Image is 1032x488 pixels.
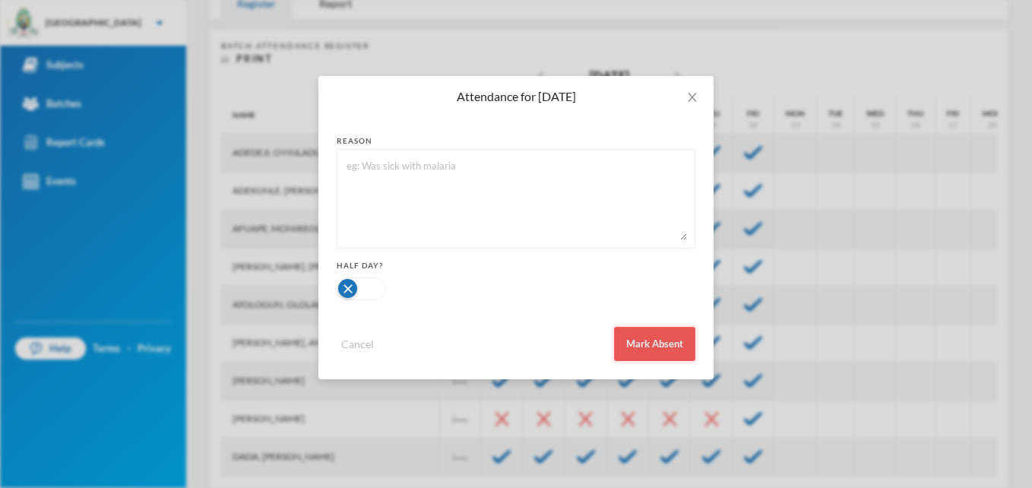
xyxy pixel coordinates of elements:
[337,135,695,147] div: reason
[337,88,695,105] div: Attendance for [DATE]
[337,260,695,271] div: Half Day?
[686,91,698,103] i: icon: close
[337,335,378,353] button: Cancel
[614,327,695,361] button: Mark Absent
[671,76,714,119] button: Close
